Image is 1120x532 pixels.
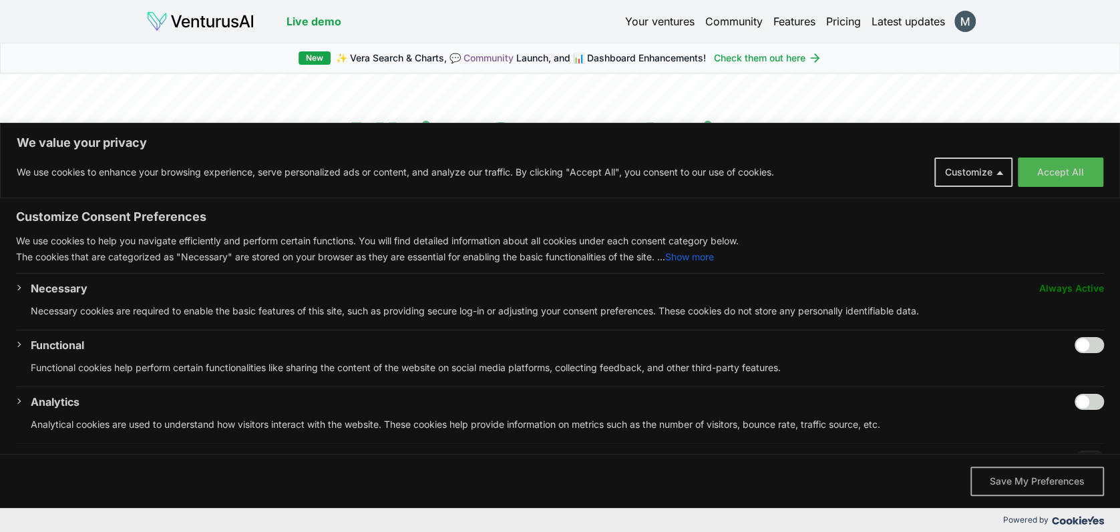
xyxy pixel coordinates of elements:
a: Community [463,52,514,63]
button: Necessary [31,280,87,296]
button: Accept All [1018,158,1103,187]
span: ✨ Vera Search & Charts, 💬 Launch, and 📊 Dashboard Enhancements! [336,51,706,65]
p: We use cookies to enhance your browsing experience, serve personalized ads or content, and analyz... [17,164,774,180]
a: Your ventures [625,13,695,29]
img: Cookieyes logo [1052,516,1104,525]
p: Necessary cookies are required to enable the basic features of this site, such as providing secur... [31,303,1104,319]
div: New [299,51,331,65]
a: Latest updates [872,13,945,29]
a: Features [773,13,815,29]
button: Show more [665,249,714,265]
p: We value your privacy [17,135,1103,151]
span: Always Active [1039,280,1104,296]
a: Check them out here [714,51,821,65]
input: Enable Analytics [1075,394,1104,410]
button: Analytics [31,394,79,410]
button: Functional [31,337,84,353]
button: Customize [934,158,1012,187]
img: logo [146,11,254,32]
p: Functional cookies help perform certain functionalities like sharing the content of the website o... [31,360,1104,376]
img: ACg8ocI61-WrzBJyAGgJK5g7lhjL-qnqpPgp1OR7CpSwhZRsGeTOHg=s96-c [954,11,976,32]
input: Enable Functional [1075,337,1104,353]
a: Community [705,13,763,29]
span: Customize Consent Preferences [16,209,206,225]
a: Live demo [287,13,341,29]
a: Pricing [826,13,861,29]
p: We use cookies to help you navigate efficiently and perform certain functions. You will find deta... [16,233,1104,249]
p: The cookies that are categorized as "Necessary" are stored on your browser as they are essential ... [16,249,1104,265]
button: Save My Preferences [970,467,1104,496]
p: Analytical cookies are used to understand how visitors interact with the website. These cookies h... [31,417,1104,433]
